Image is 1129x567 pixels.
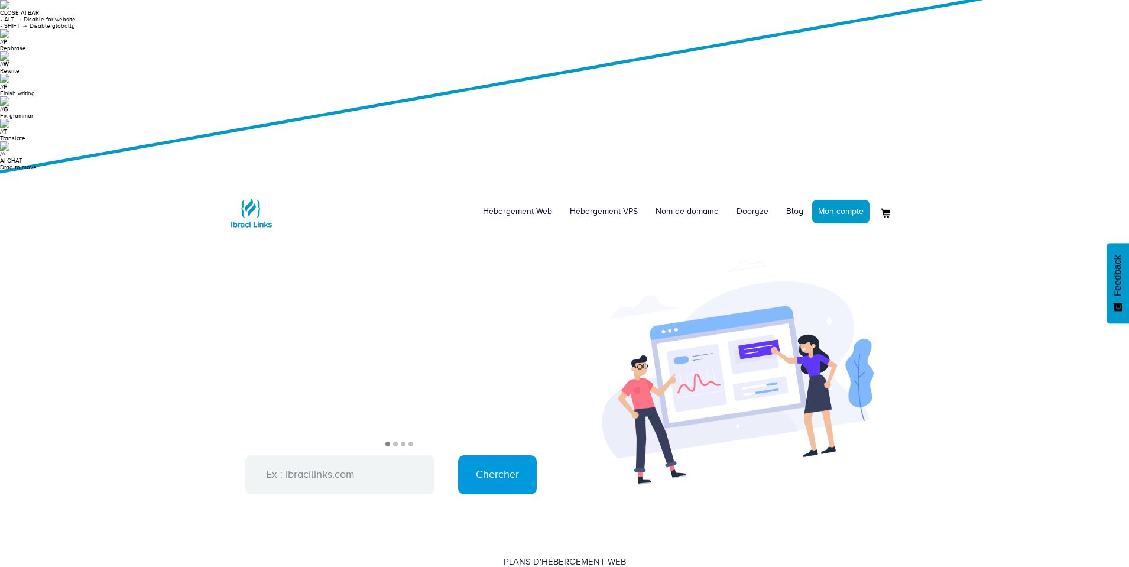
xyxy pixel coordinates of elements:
a: Mon compte [812,200,870,223]
a: Dooryze [728,194,777,229]
a: Logo Ibraci Links [228,179,275,236]
a: Hébergement Web [474,194,561,229]
a: Blog [777,194,812,229]
a: Nom de domaine [647,194,728,229]
a: Hébergement VPS [561,194,647,229]
input: Chercher [458,455,537,494]
input: Ex : ibracilinks.com [245,455,434,494]
img: Logo Ibraci Links [228,189,275,236]
span: Feedback [1112,255,1123,296]
button: Feedback - Afficher l’enquête [1107,243,1129,323]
